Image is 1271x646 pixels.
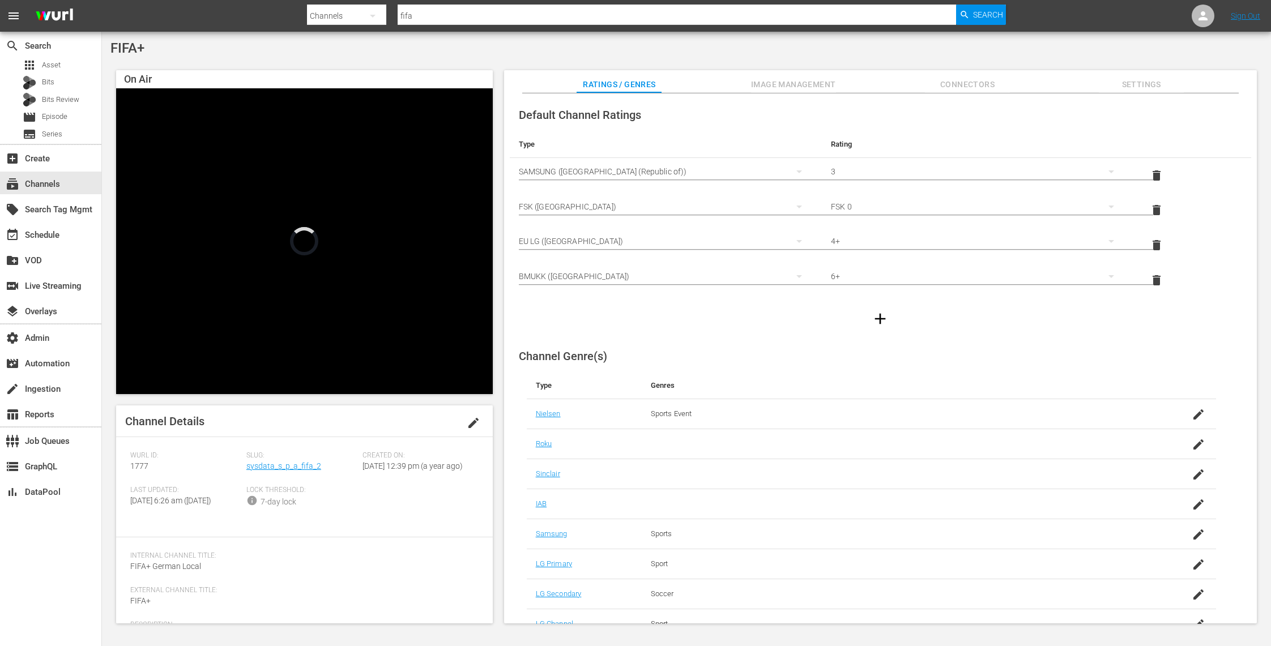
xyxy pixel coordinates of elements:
div: Bits Review [23,93,36,106]
button: delete [1143,232,1170,259]
span: [DATE] 6:26 am ([DATE]) [130,496,211,505]
span: Search Tag Mgmt [6,203,19,216]
span: Internal Channel Title: [130,551,473,561]
span: Episode [42,111,67,122]
button: delete [1143,267,1170,294]
button: delete [1143,196,1170,224]
span: Bits [42,76,54,88]
span: Search [973,5,1003,25]
a: LG Secondary [536,589,582,598]
span: 1777 [130,461,148,470]
span: Slug: [246,451,357,460]
span: External Channel Title: [130,586,473,595]
a: LG Primary [536,559,572,568]
span: Create [6,152,19,165]
span: Search [6,39,19,53]
button: delete [1143,162,1170,189]
div: EU LG ([GEOGRAPHIC_DATA]) [519,225,813,257]
span: GraphQL [6,460,19,473]
span: Overlays [6,305,19,318]
span: edit [467,416,480,430]
div: 7-day lock [261,496,296,508]
th: Genres [642,372,1140,399]
span: Series [42,129,62,140]
a: IAB [536,499,547,508]
a: Roku [536,439,552,448]
button: edit [460,409,487,437]
span: Channel Genre(s) [519,349,607,363]
img: ans4CAIJ8jUAAAAAAAAAAAAAAAAAAAAAAAAgQb4GAAAAAAAAAAAAAAAAAAAAAAAAJMjXAAAAAAAAAAAAAAAAAAAAAAAAgAT5G... [27,3,82,29]
span: Admin [6,331,19,345]
a: LG Channel [536,619,573,628]
span: Channels [6,177,19,191]
span: Live Streaming [6,279,19,293]
span: Episode [23,110,36,124]
span: Channel Details [125,414,204,428]
span: FIFA+ [130,596,151,605]
span: Automation [6,357,19,370]
span: Settings [1099,78,1184,92]
span: menu [7,9,20,23]
div: Bits [23,76,36,89]
span: Description: [130,621,473,630]
div: Video Player [116,88,493,394]
span: Image Management [751,78,836,92]
a: sysdata_s_p_a_fifa_2 [246,461,321,470]
span: Bits Review [42,94,79,105]
span: Wurl ID: [130,451,241,460]
button: Search [956,5,1006,25]
span: [DATE] 12:39 pm (a year ago) [362,461,463,470]
span: Series [23,127,36,141]
span: Ratings / Genres [577,78,662,92]
span: Connectors [925,78,1010,92]
span: info [246,495,258,506]
span: Last Updated: [130,486,241,495]
div: 6+ [831,260,1125,292]
span: Reports [6,408,19,421]
span: Created On: [362,451,473,460]
a: Samsung [536,529,568,538]
div: 3 [831,156,1125,187]
span: delete [1150,238,1163,252]
th: Rating [822,131,1134,158]
span: FIFA+ [110,40,144,56]
span: VOD [6,254,19,267]
table: simple table [510,131,1251,297]
div: FSK ([GEOGRAPHIC_DATA]) [519,191,813,223]
span: Schedule [6,228,19,242]
span: Job Queues [6,434,19,448]
span: delete [1150,203,1163,217]
span: FIFA+ German Local [130,562,201,571]
span: delete [1150,273,1163,287]
span: Asset [23,58,36,72]
a: Nielsen [536,409,561,418]
span: delete [1150,169,1163,182]
th: Type [527,372,642,399]
a: Sinclair [536,469,560,478]
a: Sign Out [1231,11,1260,20]
span: DataPool [6,485,19,499]
span: Default Channel Ratings [519,108,641,122]
span: Asset [42,59,61,71]
span: On Air [124,73,152,85]
span: Ingestion [6,382,19,396]
span: Lock Threshold: [246,486,357,495]
th: Type [510,131,822,158]
div: BMUKK ([GEOGRAPHIC_DATA]) [519,260,813,292]
div: SAMSUNG ([GEOGRAPHIC_DATA] (Republic of)) [519,156,813,187]
div: FSK 0 [831,191,1125,223]
div: 4+ [831,225,1125,257]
